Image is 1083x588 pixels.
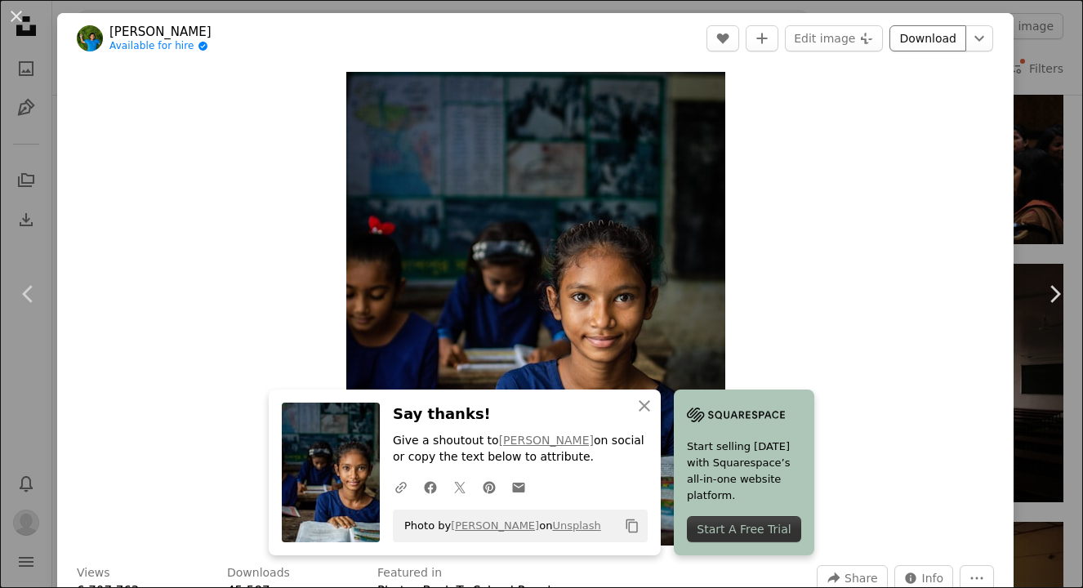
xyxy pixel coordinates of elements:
[445,470,475,503] a: Share on Twitter
[109,40,212,53] a: Available for hire
[618,512,646,540] button: Copy to clipboard
[77,565,110,581] h3: Views
[393,403,648,426] h3: Say thanks!
[746,25,778,51] button: Add to Collection
[965,25,993,51] button: Choose download size
[393,433,648,465] p: Give a shoutout to on social or copy the text below to attribute.
[77,25,103,51] img: Go to Nishaan ahmed's profile
[687,516,801,542] div: Start A Free Trial
[499,434,594,447] a: [PERSON_NAME]
[504,470,533,503] a: Share over email
[346,72,725,546] img: a few young girls in a classroom
[396,513,601,539] span: Photo by on
[475,470,504,503] a: Share on Pinterest
[674,390,814,555] a: Start selling [DATE] with Squarespace’s all-in-one website platform.Start A Free Trial
[416,470,445,503] a: Share on Facebook
[346,72,725,546] button: Zoom in on this image
[706,25,739,51] button: Like
[227,565,290,581] h3: Downloads
[687,403,785,427] img: file-1705255347840-230a6ab5bca9image
[687,439,801,504] span: Start selling [DATE] with Squarespace’s all-in-one website platform.
[1026,216,1083,372] a: Next
[785,25,883,51] button: Edit image
[451,519,539,532] a: [PERSON_NAME]
[109,24,212,40] a: [PERSON_NAME]
[377,565,442,581] h3: Featured in
[552,519,600,532] a: Unsplash
[889,25,966,51] a: Download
